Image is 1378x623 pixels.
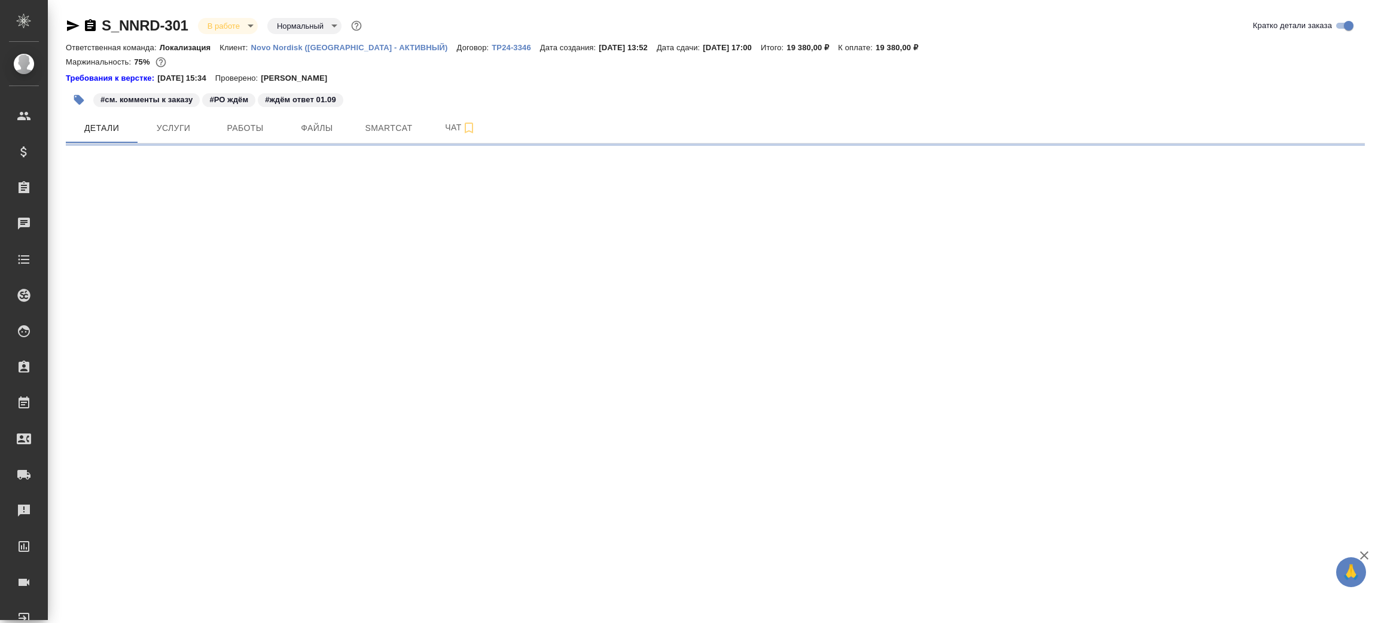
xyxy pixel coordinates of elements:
[267,18,342,34] div: В работе
[257,94,344,104] span: ждём ответ 01.09
[66,87,92,113] button: Добавить тэг
[157,72,215,84] p: [DATE] 15:34
[209,94,248,106] p: #РО ждём
[160,43,220,52] p: Локализация
[1336,557,1366,587] button: 🙏
[134,57,153,66] p: 75%
[265,94,336,106] p: #ждём ответ 01.09
[215,72,261,84] p: Проверено:
[288,121,346,136] span: Файлы
[349,18,364,33] button: Доп статусы указывают на важность/срочность заказа
[761,43,786,52] p: Итого:
[198,18,258,34] div: В работе
[219,43,251,52] p: Клиент:
[102,17,188,33] a: S_NNRD-301
[66,19,80,33] button: Скопировать ссылку для ЯМессенджера
[201,94,257,104] span: РО ждём
[838,43,876,52] p: К оплате:
[100,94,193,106] p: #см. комменты к заказу
[876,43,927,52] p: 19 380,00 ₽
[492,42,540,52] a: ТР24-3346
[786,43,838,52] p: 19 380,00 ₽
[273,21,327,31] button: Нормальный
[599,43,657,52] p: [DATE] 13:52
[83,19,97,33] button: Скопировать ссылку
[261,72,336,84] p: [PERSON_NAME]
[703,43,761,52] p: [DATE] 17:00
[540,43,599,52] p: Дата создания:
[492,43,540,52] p: ТР24-3346
[92,94,201,104] span: см. комменты к заказу
[360,121,417,136] span: Smartcat
[145,121,202,136] span: Услуги
[66,57,134,66] p: Маржинальность:
[73,121,130,136] span: Детали
[204,21,243,31] button: В работе
[66,72,157,84] a: Требования к верстке:
[457,43,492,52] p: Договор:
[66,72,157,84] div: Нажми, чтобы открыть папку с инструкцией
[153,54,169,70] button: 4022.00 RUB;
[66,43,160,52] p: Ответственная команда:
[251,43,457,52] p: Novo Nordisk ([GEOGRAPHIC_DATA] - АКТИВНЫЙ)
[657,43,703,52] p: Дата сдачи:
[462,121,476,135] svg: Подписаться
[251,42,457,52] a: Novo Nordisk ([GEOGRAPHIC_DATA] - АКТИВНЫЙ)
[1341,560,1361,585] span: 🙏
[1253,20,1332,32] span: Кратко детали заказа
[432,120,489,135] span: Чат
[217,121,274,136] span: Работы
